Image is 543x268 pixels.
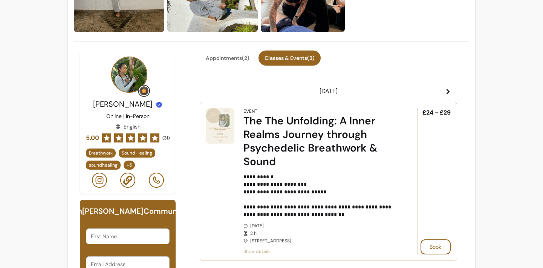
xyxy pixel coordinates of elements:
[93,99,152,109] span: [PERSON_NAME]
[206,108,234,144] img: The The Unfolding: A Inner Realms Journey through Psychedelic Breathwork & Sound
[243,248,396,254] span: Show details
[258,51,321,66] button: Classes & Events(2)
[243,108,257,114] div: Event
[106,112,150,120] p: Online | In-Person
[162,135,170,141] span: ( 31 )
[89,162,118,168] span: soundhealing
[115,123,141,130] div: English
[125,162,133,168] span: + 5
[89,150,113,156] span: Breathwork
[122,150,152,156] span: Sound Healing
[250,230,396,236] span: 2 h
[91,260,165,268] input: Email Address
[421,239,451,254] button: Book
[243,223,396,244] div: [DATE] [STREET_ADDRESS]
[422,108,451,117] span: £24 - £29
[86,133,99,142] span: 5.00
[111,57,147,93] img: Provider image
[91,233,165,240] input: First Name
[139,86,148,95] img: Grow
[243,114,396,168] div: The The Unfolding: A Inner Realms Journey through Psychedelic Breathwork & Sound
[200,51,255,66] button: Appointments(2)
[67,206,189,216] h6: Join [PERSON_NAME] Community!
[200,84,457,99] header: [DATE]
